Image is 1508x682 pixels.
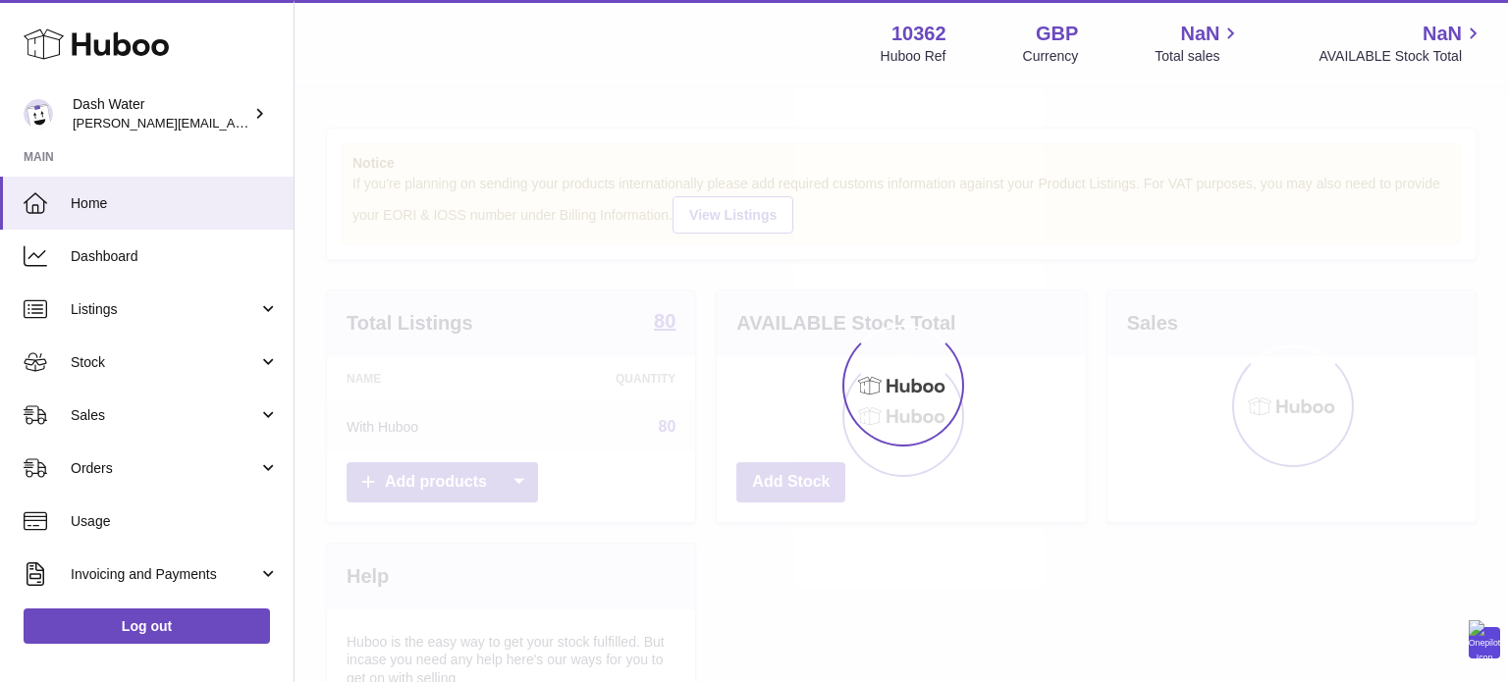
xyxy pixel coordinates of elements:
[1319,21,1484,66] a: NaN AVAILABLE Stock Total
[1180,21,1219,47] span: NaN
[73,115,394,131] span: [PERSON_NAME][EMAIL_ADDRESS][DOMAIN_NAME]
[24,99,53,129] img: james@dash-water.com
[1023,47,1079,66] div: Currency
[1036,21,1078,47] strong: GBP
[71,565,258,584] span: Invoicing and Payments
[71,353,258,372] span: Stock
[24,608,270,644] a: Log out
[1155,21,1242,66] a: NaN Total sales
[891,21,946,47] strong: 10362
[1319,47,1484,66] span: AVAILABLE Stock Total
[71,300,258,319] span: Listings
[71,247,279,266] span: Dashboard
[71,406,258,425] span: Sales
[71,512,279,531] span: Usage
[71,459,258,478] span: Orders
[71,194,279,213] span: Home
[1423,21,1462,47] span: NaN
[1155,47,1242,66] span: Total sales
[881,47,946,66] div: Huboo Ref
[73,95,249,132] div: Dash Water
